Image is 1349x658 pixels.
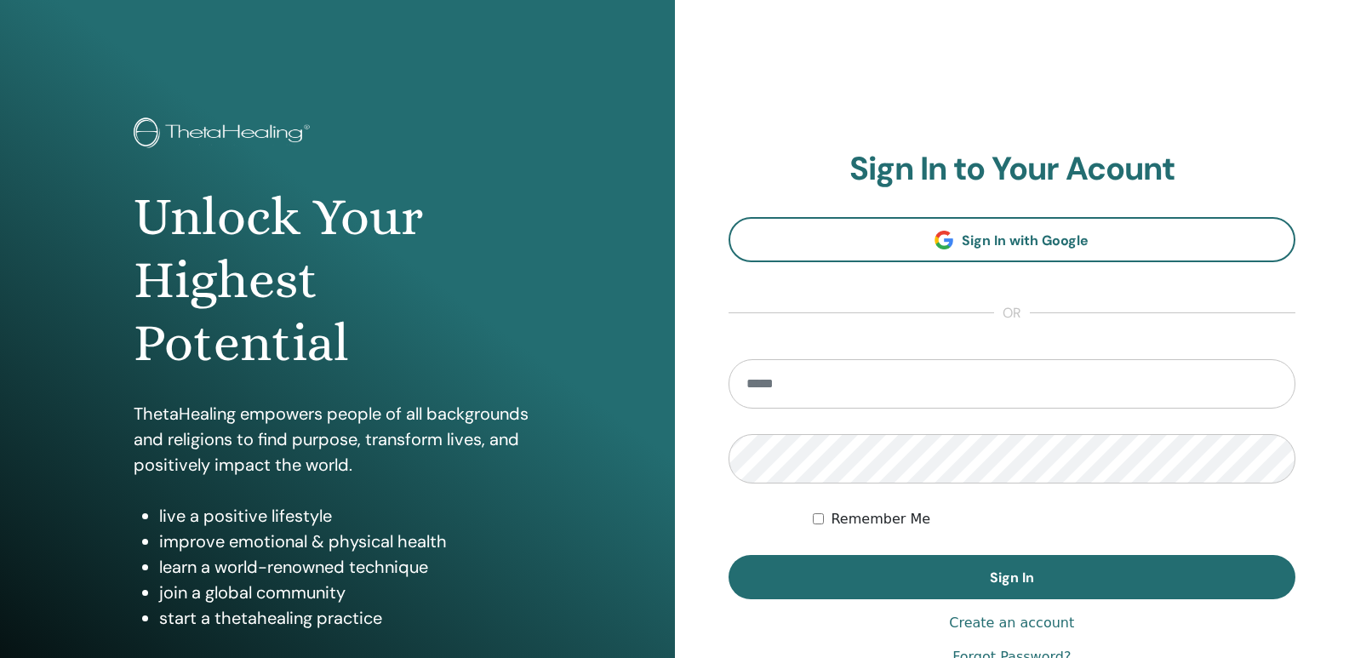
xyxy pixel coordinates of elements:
h2: Sign In to Your Acount [729,150,1296,189]
span: Sign In [990,569,1034,586]
a: Create an account [949,613,1074,633]
li: live a positive lifestyle [159,503,540,529]
h1: Unlock Your Highest Potential [134,186,540,375]
a: Sign In with Google [729,217,1296,262]
li: start a thetahealing practice [159,605,540,631]
li: join a global community [159,580,540,605]
span: Sign In with Google [962,232,1089,249]
li: learn a world-renowned technique [159,554,540,580]
label: Remember Me [831,509,930,529]
li: improve emotional & physical health [159,529,540,554]
span: or [994,303,1030,323]
p: ThetaHealing empowers people of all backgrounds and religions to find purpose, transform lives, a... [134,401,540,478]
div: Keep me authenticated indefinitely or until I manually logout [813,509,1295,529]
button: Sign In [729,555,1296,599]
